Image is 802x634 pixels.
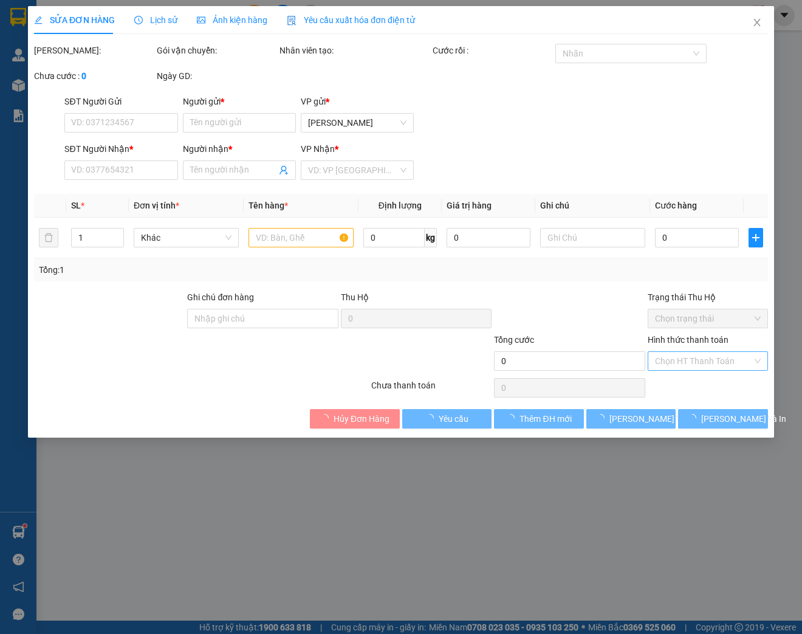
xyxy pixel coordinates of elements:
span: Gửi: [10,10,29,23]
div: 0333740731 [116,54,213,71]
span: clock-circle [134,16,143,24]
span: SỬA ĐƠN HÀNG [34,15,115,25]
input: Ghi Chú [540,228,645,247]
div: Gói vận chuyển: [157,44,277,57]
div: Tổng: 1 [39,263,310,277]
span: loading [596,414,609,422]
div: SĐT Người Nhận [65,142,178,156]
span: Chưa thu [114,78,159,91]
span: VP Nhận [301,144,335,154]
span: loading [688,414,701,422]
div: HUYỀN [10,38,108,52]
label: Ghi chú đơn hàng [188,292,255,302]
button: [PERSON_NAME] và In [678,409,767,429]
span: Yêu cầu xuất hóa đơn điện tử [287,15,415,25]
span: Định lượng [379,201,422,210]
span: loading [425,414,439,422]
span: Tên hàng [248,201,288,210]
span: Lịch sử [134,15,177,25]
span: SL [71,201,81,210]
span: [PERSON_NAME] thay đổi [609,412,707,426]
span: close [752,18,762,27]
span: Đơn vị tính [134,201,179,210]
button: Thêm ĐH mới [494,409,583,429]
div: Người gửi [183,95,296,108]
span: Ảnh kiện hàng [197,15,267,25]
button: Close [740,6,774,40]
div: Ngày GD: [157,69,277,83]
span: Tổng cước [494,335,534,345]
span: Cước hàng [655,201,697,210]
div: [PERSON_NAME]: [34,44,154,57]
span: [PERSON_NAME] và In [701,412,786,426]
button: plus [749,228,763,247]
div: Chưa thanh toán [371,379,493,400]
label: Hình thức thanh toán [648,335,728,345]
span: user-add [279,165,289,175]
span: Yêu cầu [439,412,468,426]
div: Cước rồi : [433,44,553,57]
button: [PERSON_NAME] thay đổi [586,409,676,429]
span: Diên Khánh [308,114,406,132]
span: Giá trị hàng [447,201,492,210]
button: delete [39,228,58,247]
b: 0 [81,71,86,81]
span: Khác [141,229,231,247]
input: Ghi chú đơn hàng [188,309,338,328]
div: 0985565365 [10,52,108,69]
div: SĐT Người Gửi [65,95,178,108]
button: Hủy Đơn Hàng [310,409,400,429]
th: Ghi chú [535,194,650,218]
div: Quận 5 [116,10,213,25]
span: kg [425,228,437,247]
div: Chưa cước : [34,69,154,83]
div: CHỊ [PERSON_NAME] [116,25,213,54]
span: picture [197,16,205,24]
span: loading [507,414,520,422]
span: Nhận: [116,12,145,24]
span: Thêm ĐH mới [520,412,572,426]
img: icon [287,16,296,26]
span: plus [750,233,763,243]
span: Thu Hộ [341,292,369,302]
input: VD: Bàn, Ghế [248,228,354,247]
div: [PERSON_NAME] [10,10,108,38]
span: loading [320,414,334,422]
div: Người nhận [183,142,296,156]
span: Hủy Đơn Hàng [334,412,389,426]
div: VP gửi [301,95,414,108]
span: edit [34,16,43,24]
div: Trạng thái Thu Hộ [648,291,768,304]
span: Chọn trạng thái [655,309,761,328]
div: Nhân viên tạo: [279,44,430,57]
button: Yêu cầu [402,409,492,429]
